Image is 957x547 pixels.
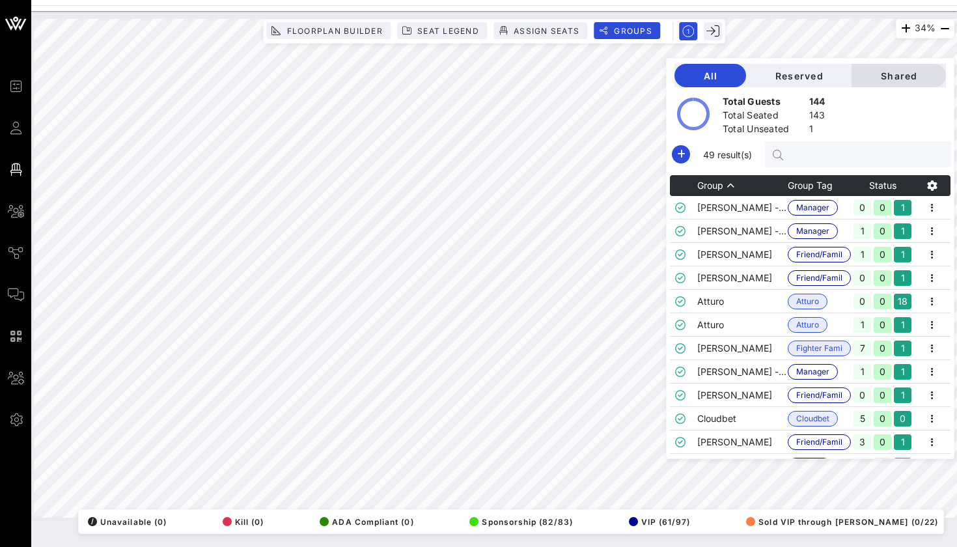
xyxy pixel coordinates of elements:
span: All [685,70,736,81]
div: 34% [896,19,954,38]
span: 49 result(s) [698,148,757,161]
button: Floorplan Builder [266,22,391,39]
div: 0 [874,317,891,333]
td: [PERSON_NAME] [697,454,788,477]
div: 1 [894,364,911,380]
div: 1 [894,317,911,333]
span: Seat Legend [417,26,479,36]
div: 7 [853,341,871,356]
div: Total Unseated [723,122,804,139]
div: 0 [853,387,871,403]
button: Seat Legend [397,22,487,39]
div: 144 [809,95,825,111]
button: Sold VIP through [PERSON_NAME] (0/22) [742,512,938,531]
span: Group [697,180,723,191]
div: Total Guests [723,95,804,111]
div: Total Seated [723,109,804,125]
div: 0 [874,270,891,286]
span: Kill (0) [223,517,264,527]
span: Unavailable (0) [88,517,167,527]
span: Assign Seats [513,26,579,36]
td: [PERSON_NAME] - Fighter Manager [697,360,788,384]
span: ADA Compliant (0) [320,517,413,527]
button: Sponsorship (82/83) [465,512,572,531]
div: 0 [874,364,891,380]
span: VIP (61/97) [629,517,691,527]
span: Manager [796,365,829,379]
div: 1 [894,387,911,403]
span: Manager [796,201,829,215]
div: 0 [894,411,911,427]
button: Kill (0) [219,512,264,531]
td: Cloudbet [697,407,788,430]
td: [PERSON_NAME] [697,384,788,407]
div: 1 [809,122,825,139]
span: Friend/Family [796,435,842,449]
div: 0 [874,341,891,356]
div: 0 [853,270,871,286]
th: Group: Sorted ascending. Activate to sort descending. [697,175,788,196]
div: 1 [894,458,911,473]
span: Group Tag [788,180,833,191]
span: Floorplan Builder [286,26,383,36]
div: 0 [874,223,891,239]
span: Groups [613,26,652,36]
div: 0 [853,200,871,216]
button: All [674,64,746,87]
div: 1 [853,364,871,380]
span: Fighter Family [796,341,842,356]
span: Friend/Family [796,247,842,262]
span: Atturo [796,318,819,332]
div: 1 [853,247,871,262]
td: [PERSON_NAME] - Fighter Manager [697,196,788,219]
div: 0 [874,294,891,309]
div: 1 [894,223,911,239]
span: DD/PM [796,458,823,473]
span: Sponsorship (82/83) [469,517,572,527]
span: Manager [796,224,829,238]
span: Friend/Family [796,388,842,402]
div: 1 [894,434,911,450]
div: 1 [894,341,911,356]
div: 3 [853,458,871,473]
td: Atturo [697,290,788,313]
th: Group Tag [788,175,851,196]
td: [PERSON_NAME] [697,337,788,360]
div: / [88,517,97,526]
th: Status [851,175,914,196]
div: 18 [894,294,911,309]
button: ADA Compliant (0) [316,512,413,531]
div: 0 [874,200,891,216]
button: Groups [594,22,660,39]
button: Shared [852,64,946,87]
span: Cloudbet [796,412,829,426]
div: 143 [809,109,825,125]
button: VIP (61/97) [625,512,691,531]
td: [PERSON_NAME] [697,266,788,290]
button: Assign Seats [493,22,587,39]
td: [PERSON_NAME] [697,430,788,454]
div: 1 [894,247,911,262]
div: 0 [874,411,891,427]
span: Atturo [796,294,819,309]
div: 1 [853,317,871,333]
span: Reserved [756,70,841,81]
div: 0 [853,294,871,309]
button: /Unavailable (0) [84,512,167,531]
div: 1 [853,223,871,239]
div: 0 [874,247,891,262]
span: Shared [862,70,936,81]
div: 1 [894,270,911,286]
div: 5 [853,411,871,427]
span: Friend/Family [796,271,842,285]
div: 0 [874,387,891,403]
div: 0 [874,458,891,473]
span: Sold VIP through [PERSON_NAME] (0/22) [746,517,938,527]
div: 0 [874,434,891,450]
button: Reserved [746,64,852,87]
div: 3 [853,434,871,450]
td: Atturo [697,313,788,337]
div: 1 [894,200,911,216]
td: [PERSON_NAME] [697,243,788,266]
td: [PERSON_NAME] - Fighter Manager [697,219,788,243]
